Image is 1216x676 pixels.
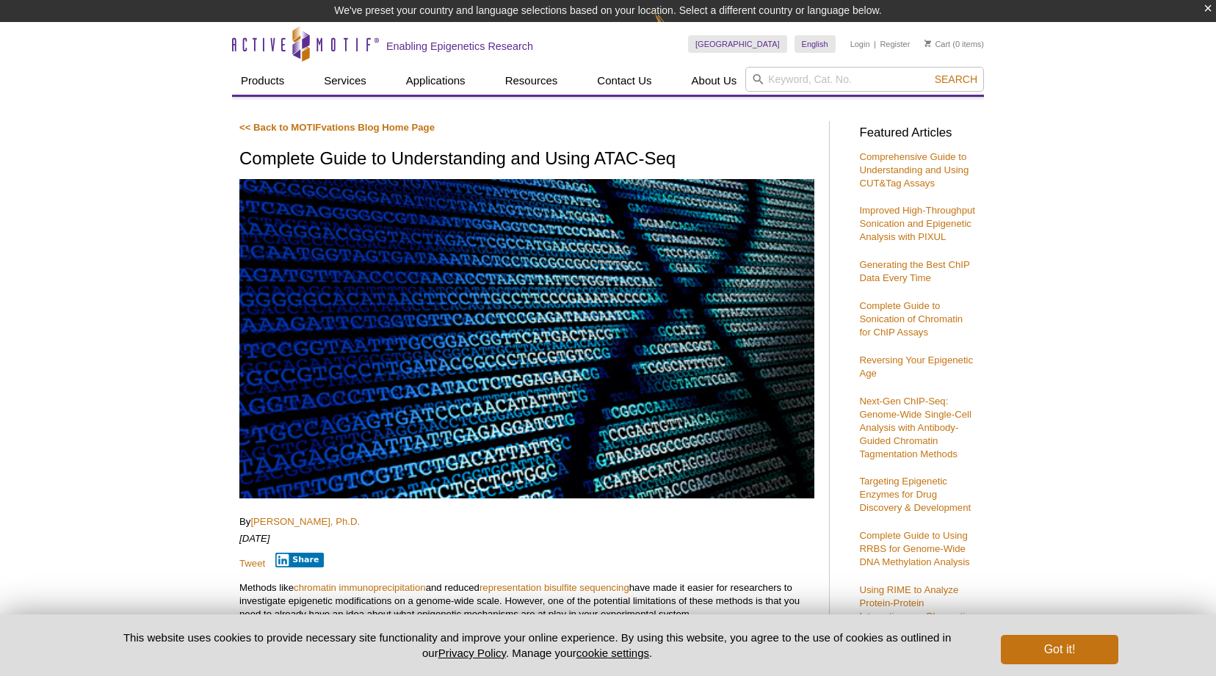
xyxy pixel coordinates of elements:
[924,35,984,53] li: (0 items)
[386,40,533,53] h2: Enabling Epigenetics Research
[859,584,970,622] a: Using RIME to Analyze Protein-Protein Interactions on Chromatin
[576,647,649,659] button: cookie settings
[588,67,660,95] a: Contact Us
[880,39,910,49] a: Register
[930,73,982,86] button: Search
[859,530,969,567] a: Complete Guide to Using RRBS for Genome-Wide DNA Methylation Analysis
[859,300,963,338] a: Complete Guide to Sonication of Chromatin for ChIP Assays
[1001,635,1118,664] button: Got it!
[688,35,787,53] a: [GEOGRAPHIC_DATA]
[859,355,973,379] a: Reversing Your Epigenetic Age
[239,179,814,498] img: ATAC-Seq
[874,35,876,53] li: |
[859,127,977,139] h3: Featured Articles
[250,516,360,527] a: [PERSON_NAME], Ph.D.
[479,582,629,593] a: representation bisulfite sequencing
[745,67,984,92] input: Keyword, Cat. No.
[239,122,435,133] a: << Back to MOTIFvations Blog Home Page
[239,581,814,621] p: Methods like and reduced have made it easier for researchers to investigate epigenetic modificati...
[859,476,971,513] a: Targeting Epigenetic Enzymes for Drug Discovery & Development
[935,73,977,85] span: Search
[924,40,931,47] img: Your Cart
[397,67,474,95] a: Applications
[859,396,971,459] a: Next-Gen ChIP-Seq: Genome-Wide Single-Cell Analysis with Antibody-Guided Chromatin Tagmentation M...
[924,39,950,49] a: Cart
[683,67,746,95] a: About Us
[654,11,693,46] img: Change Here
[859,259,969,283] a: Generating the Best ChIP Data Every Time
[275,553,325,567] button: Share
[496,67,567,95] a: Resources
[294,582,426,593] a: chromatin immunoprecipitation
[232,67,293,95] a: Products
[98,630,977,661] p: This website uses cookies to provide necessary site functionality and improve your online experie...
[859,151,969,189] a: Comprehensive Guide to Understanding and Using CUT&Tag Assays
[239,558,265,569] a: Tweet
[239,149,814,170] h1: Complete Guide to Understanding and Using ATAC-Seq
[850,39,870,49] a: Login
[239,533,270,544] em: [DATE]
[315,67,375,95] a: Services
[239,515,814,528] p: By
[795,35,836,53] a: English
[859,205,975,242] a: Improved High-Throughput Sonication and Epigenetic Analysis with PIXUL
[438,647,506,659] a: Privacy Policy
